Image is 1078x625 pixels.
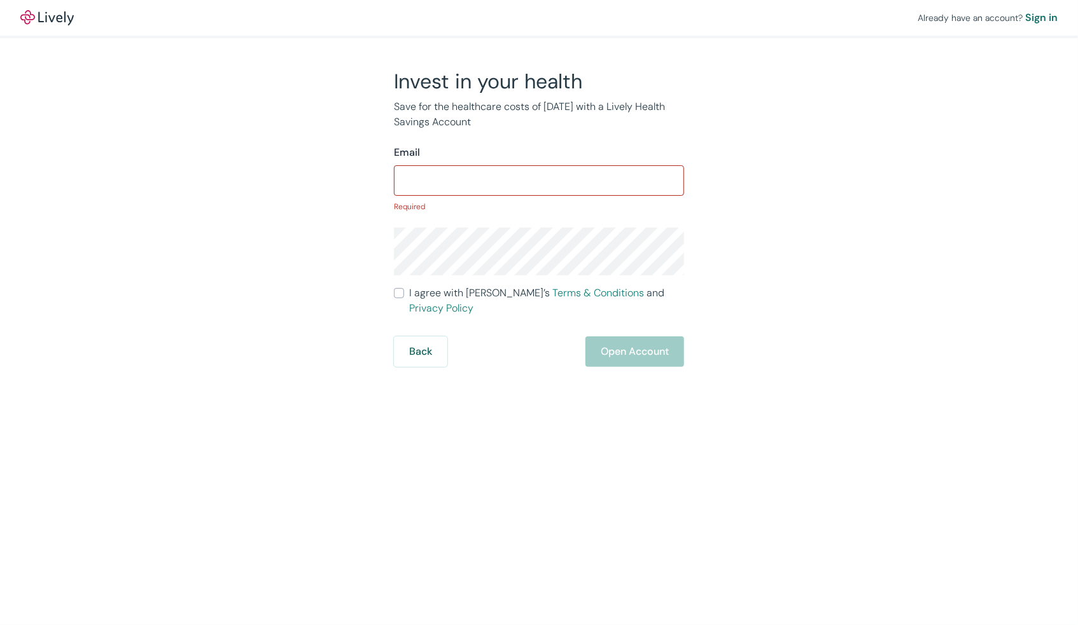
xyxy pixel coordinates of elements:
p: Save for the healthcare costs of [DATE] with a Lively Health Savings Account [394,99,684,130]
a: Privacy Policy [409,301,473,315]
button: Back [394,336,447,367]
div: Already have an account? [918,10,1058,25]
a: LivelyLively [20,10,74,25]
span: I agree with [PERSON_NAME]’s and [409,285,684,316]
img: Lively [20,10,74,25]
label: Email [394,145,420,160]
p: Required [394,201,684,212]
a: Sign in [1025,10,1058,25]
h2: Invest in your health [394,69,684,94]
a: Terms & Conditions [552,286,644,299]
